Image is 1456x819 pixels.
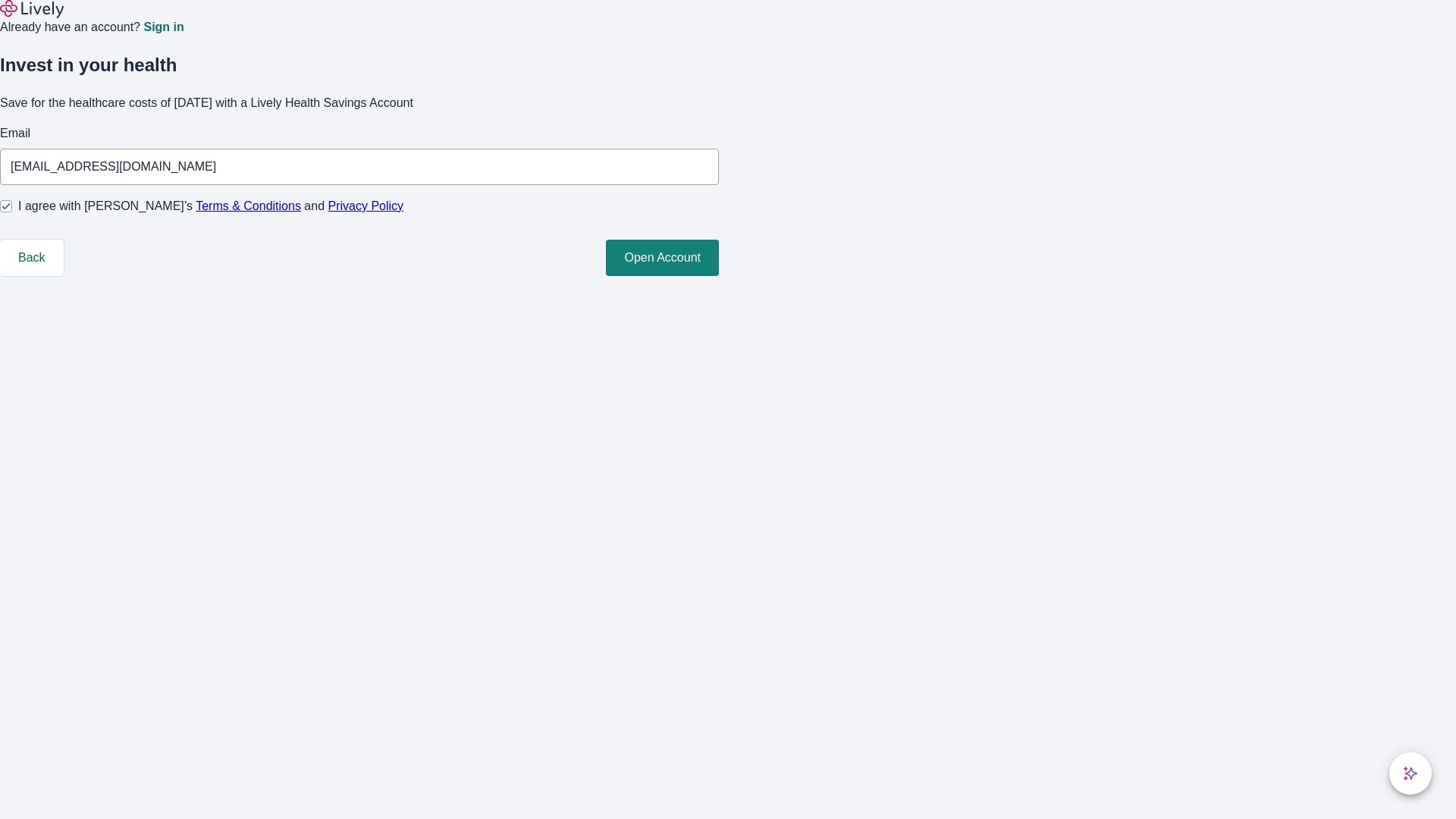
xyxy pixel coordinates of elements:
button: Open Account [606,240,719,276]
a: Terms & Conditions [196,199,301,212]
span: I agree with [PERSON_NAME]’s and [18,197,403,215]
a: Privacy Policy [328,199,404,212]
svg: Lively AI Assistant [1403,766,1418,781]
a: Sign in [143,21,184,33]
button: chat [1389,752,1432,795]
